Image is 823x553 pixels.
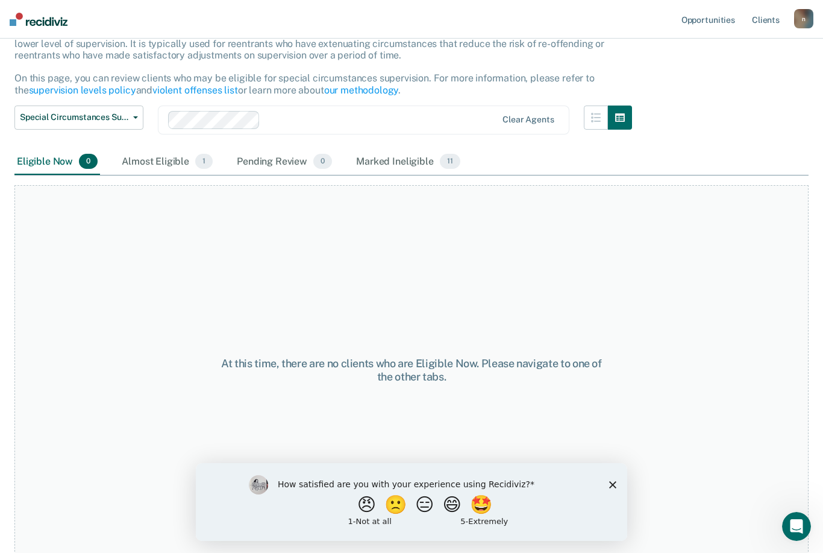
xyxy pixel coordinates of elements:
[502,115,554,125] div: Clear agents
[79,154,98,169] span: 0
[354,149,462,175] div: Marked Ineligible11
[195,154,213,169] span: 1
[14,106,143,130] button: Special Circumstances Supervision
[794,9,813,28] button: n
[20,112,128,122] span: Special Circumstances Supervision
[119,149,215,175] div: Almost Eligible1
[152,84,238,96] a: violent offenses list
[234,149,334,175] div: Pending Review0
[782,512,811,541] iframe: Intercom live chat
[14,149,100,175] div: Eligible Now0
[14,27,606,96] p: Special circumstances supervision allows reentrants who are not eligible for traditional administ...
[29,84,136,96] a: supervision levels policy
[324,84,399,96] a: our methodology
[213,357,610,383] div: At this time, there are no clients who are Eligible Now. Please navigate to one of the other tabs.
[440,154,460,169] span: 11
[10,13,67,26] img: Recidiviz
[196,463,627,541] iframe: Survey by Kim from Recidiviz
[313,154,332,169] span: 0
